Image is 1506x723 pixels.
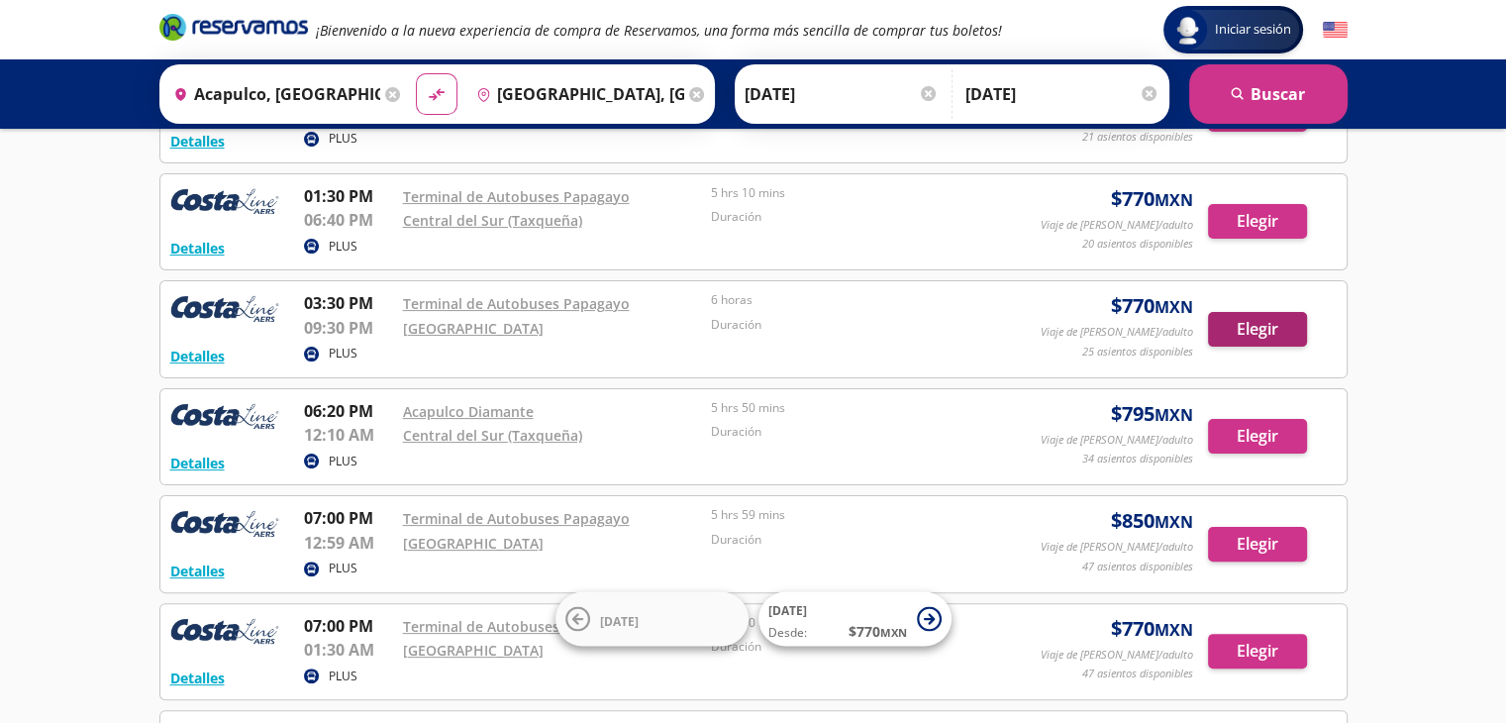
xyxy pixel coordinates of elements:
button: Detalles [170,131,225,152]
img: RESERVAMOS [170,184,279,224]
img: RESERVAMOS [170,614,279,654]
p: PLUS [329,238,357,256]
span: [DATE] [768,602,807,619]
a: Acapulco Diamante [403,402,534,421]
button: Detalles [170,453,225,473]
input: Buscar Destino [468,69,684,119]
p: PLUS [329,668,357,685]
small: MXN [1155,296,1193,318]
p: 6 horas [711,291,1010,309]
button: Elegir [1208,419,1307,454]
input: Opcional [965,69,1159,119]
p: 47 asientos disponibles [1082,559,1193,575]
p: PLUS [329,345,357,362]
p: 34 asientos disponibles [1082,451,1193,467]
button: Detalles [170,561,225,581]
small: MXN [1155,404,1193,426]
p: Duración [711,208,1010,226]
p: 21 asientos disponibles [1082,129,1193,146]
button: Detalles [170,238,225,258]
button: Elegir [1208,634,1307,669]
p: Viaje de [PERSON_NAME]/adulto [1041,217,1193,234]
button: [DATE] [555,592,749,647]
p: 5 hrs 10 mins [711,184,1010,202]
a: Central del Sur (Taxqueña) [403,426,582,445]
p: 01:30 AM [304,638,393,662]
i: Brand Logo [159,12,308,42]
p: Duración [711,316,1010,334]
button: English [1323,18,1348,43]
button: Elegir [1208,527,1307,562]
a: Terminal de Autobuses Papagayo [403,509,630,528]
img: RESERVAMOS [170,291,279,331]
small: MXN [1155,619,1193,641]
p: 07:00 PM [304,614,393,638]
span: $ 850 [1111,506,1193,536]
p: 07:00 PM [304,506,393,530]
span: $ 795 [1111,399,1193,429]
p: 03:30 PM [304,291,393,315]
p: 5 hrs 59 mins [711,506,1010,524]
a: [GEOGRAPHIC_DATA] [403,319,544,338]
span: Desde: [768,624,807,642]
p: Duración [711,638,1010,656]
p: 09:30 PM [304,316,393,340]
input: Buscar Origen [165,69,381,119]
a: Terminal de Autobuses Papagayo [403,294,630,313]
p: 20 asientos disponibles [1082,236,1193,253]
span: $ 770 [849,621,907,642]
p: Viaje de [PERSON_NAME]/adulto [1041,647,1193,664]
span: Iniciar sesión [1207,20,1299,40]
button: Elegir [1208,204,1307,239]
p: 47 asientos disponibles [1082,666,1193,682]
p: 06:20 PM [304,399,393,423]
p: PLUS [329,453,357,470]
p: Viaje de [PERSON_NAME]/adulto [1041,432,1193,449]
p: PLUS [329,560,357,577]
button: Elegir [1208,312,1307,347]
input: Elegir Fecha [745,69,939,119]
p: 5 hrs 50 mins [711,399,1010,417]
span: $ 770 [1111,614,1193,644]
button: Detalles [170,346,225,366]
button: Detalles [170,668,225,688]
small: MXN [1155,511,1193,533]
a: Brand Logo [159,12,308,48]
em: ¡Bienvenido a la nueva experiencia de compra de Reservamos, una forma más sencilla de comprar tus... [316,21,1002,40]
p: Viaje de [PERSON_NAME]/adulto [1041,539,1193,556]
span: $ 770 [1111,184,1193,214]
a: [GEOGRAPHIC_DATA] [403,534,544,553]
a: [GEOGRAPHIC_DATA] [403,641,544,660]
span: [DATE] [600,612,639,629]
small: MXN [880,625,907,640]
img: RESERVAMOS [170,506,279,546]
p: 12:10 AM [304,423,393,447]
a: Central del Sur (Taxqueña) [403,211,582,230]
p: Duración [711,531,1010,549]
p: 12:59 AM [304,531,393,555]
p: PLUS [329,130,357,148]
span: $ 770 [1111,291,1193,321]
a: Terminal de Autobuses Papagayo [403,617,630,636]
p: 01:30 PM [304,184,393,208]
a: Terminal de Autobuses Papagayo [403,187,630,206]
button: Buscar [1189,64,1348,124]
small: MXN [1155,189,1193,211]
p: 25 asientos disponibles [1082,344,1193,361]
button: [DATE]Desde:$770MXN [758,592,952,647]
img: RESERVAMOS [170,399,279,439]
p: Viaje de [PERSON_NAME]/adulto [1041,324,1193,341]
p: 06:40 PM [304,208,393,232]
p: Duración [711,423,1010,441]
